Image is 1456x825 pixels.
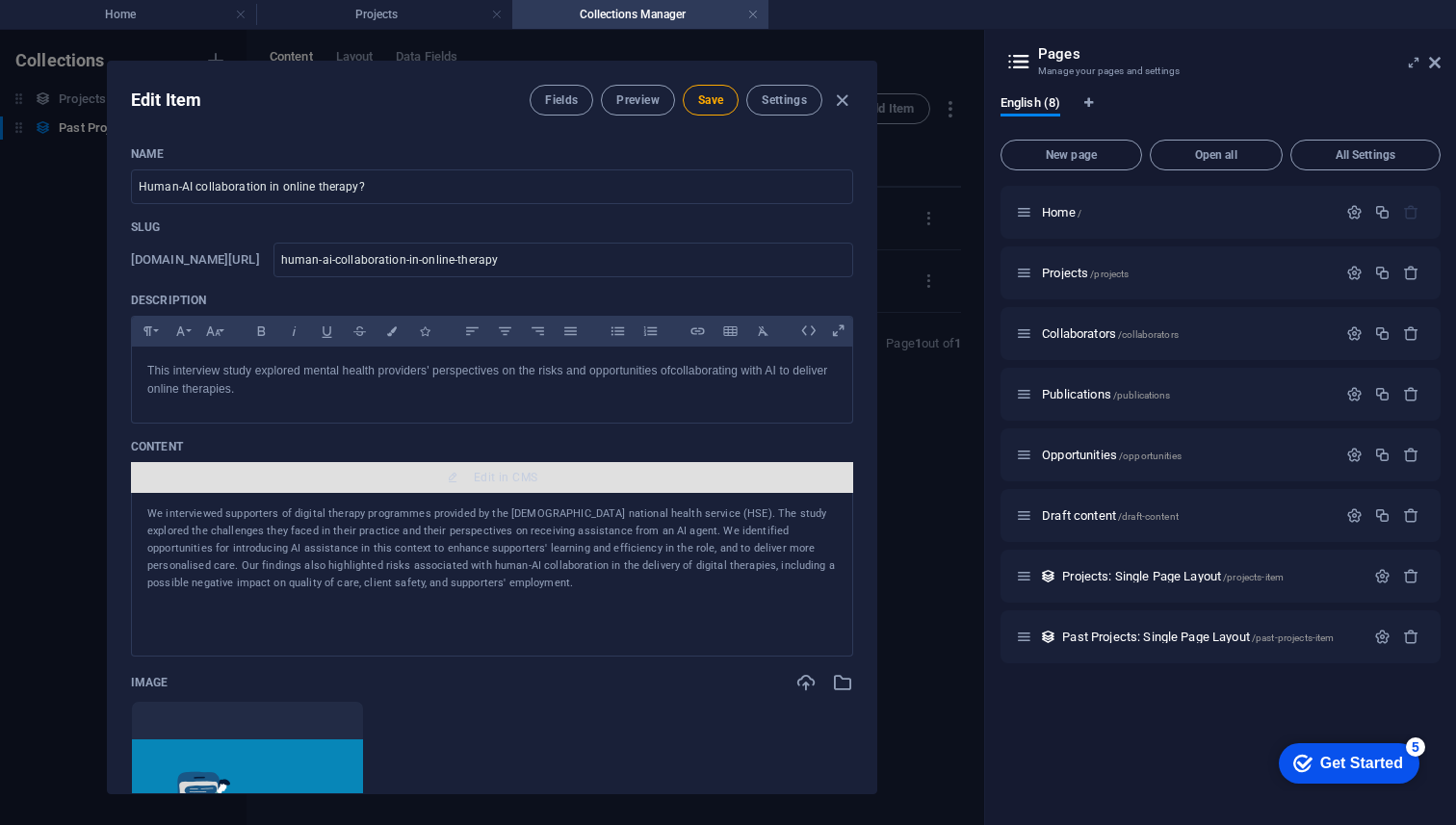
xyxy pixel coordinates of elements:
[131,293,853,308] p: Description
[1403,629,1419,645] div: Remove
[1374,568,1391,584] div: Settings
[377,319,407,344] button: Colors
[1056,631,1365,643] div: Past Projects: Single Page Layout/past-projects-item
[1042,326,1179,341] span: Collaborators
[1001,95,1441,132] div: Language Tabs
[474,470,537,485] span: Edit in CMS
[1042,387,1170,401] span: Click to open page
[1042,205,1081,219] span: Click to open page
[1118,511,1179,522] span: /draft-content
[1299,149,1432,161] span: All Settings
[1036,449,1337,461] div: Opportunities/opportunities
[1150,140,1283,170] button: Open all
[1001,91,1060,118] span: English (8)
[555,319,585,344] button: Align Justify
[456,319,487,344] button: Align Left
[747,319,778,344] button: Clear Formatting
[1036,327,1337,340] div: Collaborators/collaborators
[1042,448,1182,462] span: Click to open page
[1036,388,1337,400] div: Publications/publications
[823,316,853,346] i: Open as overlay
[832,672,853,693] i: Select from file manager or stock photos
[601,85,674,116] button: Preview
[1374,265,1391,281] div: Duplicate
[1346,386,1363,402] div: Settings
[683,85,739,116] button: Save
[131,146,853,162] p: Name
[1223,572,1284,582] span: /projects-item
[1078,208,1081,219] span: /
[1374,507,1391,524] div: Duplicate
[1038,63,1402,80] h3: Manage your pages and settings
[1403,325,1419,342] div: Remove
[278,319,309,344] button: Italic (⌘I)
[1346,265,1363,281] div: Settings
[1042,508,1179,523] span: Click to open page
[147,505,837,592] div: We interviewed supporters of digital therapy programmes provided by the [DEMOGRAPHIC_DATA] nation...
[1036,509,1337,522] div: Draft content/draft-content
[1252,632,1335,643] span: /past-projects-item
[698,92,723,108] span: Save
[1119,451,1182,461] span: /opportunities
[344,319,375,344] button: Strikethrough
[1062,630,1334,644] span: Click to open page
[131,219,853,235] p: Slug
[1346,507,1363,524] div: Settings
[1158,149,1274,161] span: Open all
[1346,447,1363,463] div: Settings
[1036,267,1337,279] div: Projects/projects
[1403,447,1419,463] div: Remove
[1042,266,1129,280] span: Projects
[1403,386,1419,402] div: Remove
[746,85,822,116] button: Settings
[256,4,512,25] h4: Projects
[143,4,162,23] div: 5
[1346,325,1363,342] div: Settings
[1403,265,1419,281] div: Remove
[1040,629,1056,645] div: This layout is used as a template for all items (e.g. a blog post) of this collection. The conten...
[246,319,276,344] button: Bold (⌘B)
[1009,149,1133,161] span: New page
[1038,45,1441,63] h2: Pages
[715,319,745,344] button: Insert Table
[489,319,520,344] button: Align Center
[147,362,837,399] p: This interview study explored mental health providers' perspectives on the risks and opportunitie...
[522,319,553,344] button: Align Right
[1090,269,1129,279] span: /projects
[1374,447,1391,463] div: Duplicate
[15,10,156,50] div: Get Started 5 items remaining, 0% complete
[793,316,823,346] i: Edit HTML
[635,319,665,344] button: Ordered List
[1056,570,1365,582] div: Projects: Single Page Layout/projects-item
[1403,507,1419,524] div: Remove
[682,319,713,344] button: Insert Link
[131,462,853,493] button: Edit in CMS
[616,92,659,108] span: Preview
[57,21,140,39] div: Get Started
[545,92,578,108] span: Fields
[762,92,807,108] span: Settings
[409,319,440,344] button: Icons
[602,319,633,344] button: Unordered List
[1290,140,1441,170] button: All Settings
[1374,386,1391,402] div: Duplicate
[1403,204,1419,220] div: The startpage cannot be deleted
[1346,204,1363,220] div: Settings
[1036,206,1337,219] div: Home/
[1374,629,1391,645] div: Settings
[1403,568,1419,584] div: Remove
[1118,329,1179,340] span: /collaborators
[1062,569,1284,583] span: Click to open page
[512,4,768,25] h4: Collections Manager
[131,439,853,454] p: Content
[1040,568,1056,584] div: This layout is used as a template for all items (e.g. a blog post) of this collection. The conten...
[1001,140,1142,170] button: New page
[311,319,342,344] button: Underline (⌘U)
[1374,204,1391,220] div: Duplicate
[1113,390,1171,400] span: /publications
[1374,325,1391,342] div: Duplicate
[530,85,593,116] button: Fields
